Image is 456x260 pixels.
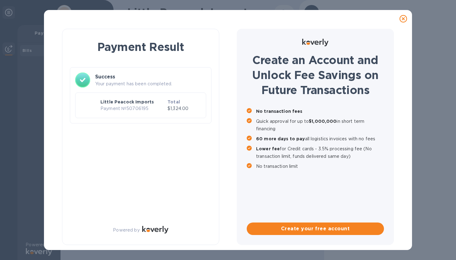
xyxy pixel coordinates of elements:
[113,227,139,233] p: Powered by
[100,105,165,112] p: Payment № 50706195
[256,145,384,160] p: for Credit cards - 3.5% processing fee (No transaction limit, funds delivered same day)
[256,162,384,170] p: No transaction limit
[247,222,384,235] button: Create your free account
[142,226,168,233] img: Logo
[100,99,165,105] p: Little Peacock Imports
[95,81,206,87] p: Your payment has been completed.
[167,99,180,104] b: Total
[256,136,305,141] b: 60 more days to pay
[302,39,328,46] img: Logo
[309,119,337,124] b: $1,000,000
[256,146,280,151] b: Lower fee
[256,135,384,142] p: all logistics invoices with no fees
[247,52,384,97] h1: Create an Account and Unlock Fee Savings on Future Transactions
[256,117,384,132] p: Quick approval for up to in short term financing
[95,73,206,81] h3: Success
[167,105,201,112] p: $1,324.00
[72,39,209,55] h1: Payment Result
[252,225,379,232] span: Create your free account
[256,109,303,114] b: No transaction fees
